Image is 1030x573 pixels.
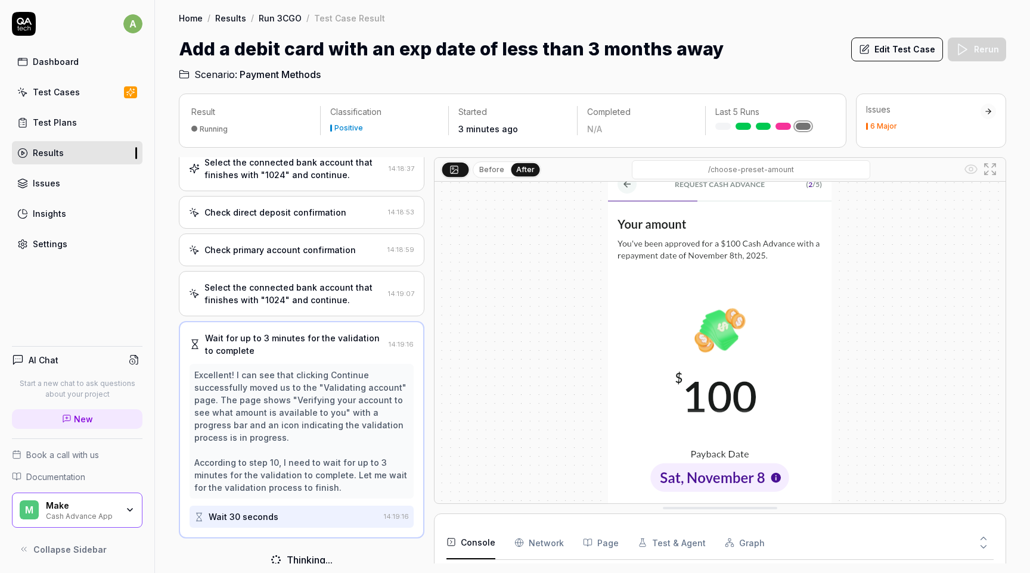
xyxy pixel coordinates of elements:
[961,160,981,179] button: Show all interative elements
[287,553,333,567] div: Thinking...
[387,245,414,254] time: 14:18:59
[12,449,142,461] a: Book a call with us
[458,106,567,118] p: Started
[514,526,564,559] button: Network
[384,512,409,521] time: 14:19:16
[33,543,107,556] span: Collapse Sidebar
[981,160,1000,179] button: Open in full screen
[725,526,765,559] button: Graph
[240,67,321,82] span: Payment Methods
[870,123,897,130] div: 6 Major
[204,206,346,219] div: Check direct deposit confirmation
[20,500,39,519] span: M
[251,12,254,24] div: /
[26,449,99,461] span: Book a call with us
[12,202,142,225] a: Insights
[608,167,832,565] img: Screenshot
[192,67,237,82] span: Scenario:
[638,526,706,559] button: Test & Agent
[583,526,619,559] button: Page
[474,163,509,176] button: Before
[388,289,414,298] time: 14:19:07
[74,413,93,425] span: New
[948,38,1006,61] button: Rerun
[33,207,66,220] div: Insights
[179,67,321,82] a: Scenario:Payment Methods
[33,147,64,159] div: Results
[33,55,79,68] div: Dashboard
[511,163,539,176] button: After
[191,106,311,118] p: Result
[204,281,383,306] div: Select the connected bank account that finishes with "1024" and continue.
[12,537,142,561] button: Collapse Sidebar
[587,106,696,118] p: Completed
[29,354,58,366] h4: AI Chat
[12,232,142,256] a: Settings
[123,14,142,33] span: a
[12,378,142,400] p: Start a new chat to ask questions about your project
[204,156,384,181] div: Select the connected bank account that finishes with "1024" and continue.
[12,111,142,134] a: Test Plans
[389,340,414,348] time: 14:19:16
[209,510,278,523] div: Wait 30 seconds
[12,172,142,195] a: Issues
[179,12,203,24] a: Home
[26,471,85,483] span: Documentation
[123,12,142,36] button: a
[715,106,824,118] p: Last 5 Runs
[204,244,356,256] div: Check primary account confirmation
[259,12,302,24] a: Run 3CGO
[46,500,117,511] div: Make
[334,124,363,132] div: Positive
[12,493,142,528] button: MMakeCash Advance App
[587,124,602,134] span: N/A
[306,12,309,24] div: /
[194,369,409,494] div: Excellent! I can see that clicking Continue successfully moved us to the "Validating account" pag...
[12,409,142,429] a: New
[446,526,495,559] button: Console
[190,506,414,528] button: Wait 30 seconds14:19:16
[12,80,142,104] a: Test Cases
[33,116,77,129] div: Test Plans
[33,177,60,189] div: Issues
[12,141,142,164] a: Results
[200,124,228,133] div: Running
[389,164,414,173] time: 14:18:37
[330,106,439,118] p: Classification
[33,86,80,98] div: Test Cases
[458,124,518,134] time: 3 minutes ago
[314,12,385,24] div: Test Case Result
[12,471,142,483] a: Documentation
[866,104,981,116] div: Issues
[33,238,67,250] div: Settings
[215,12,246,24] a: Results
[46,510,117,520] div: Cash Advance App
[388,208,414,216] time: 14:18:53
[205,332,384,357] div: Wait for up to 3 minutes for the validation to complete
[12,50,142,73] a: Dashboard
[179,36,724,63] h1: Add a debit card with an exp date of less than 3 months away
[207,12,210,24] div: /
[851,38,943,61] button: Edit Test Case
